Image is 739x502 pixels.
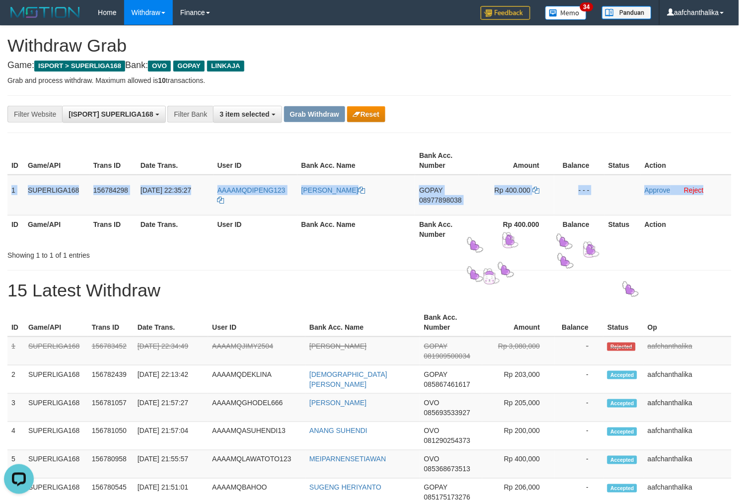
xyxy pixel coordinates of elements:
[424,399,440,407] span: OVO
[208,308,305,337] th: User ID
[424,409,470,417] span: Copy 085693533927 to clipboard
[218,186,286,194] span: AAAAMQDIPENG123
[532,186,539,194] a: Copy 400000 to clipboard
[482,394,555,422] td: Rp 205,000
[88,365,134,394] td: 156782439
[24,146,89,175] th: Game/API
[158,76,166,84] strong: 10
[88,422,134,450] td: 156781050
[607,343,635,351] span: Rejected
[88,394,134,422] td: 156781057
[207,61,244,72] span: LINKAJA
[208,337,305,365] td: AAAAMQJIMY2504
[641,146,732,175] th: Action
[482,422,555,450] td: Rp 200,000
[213,106,282,123] button: 3 item selected
[134,394,208,422] td: [DATE] 21:57:27
[415,146,479,175] th: Bank Acc. Number
[208,450,305,479] td: AAAAMQLAWATOTO123
[89,146,137,175] th: Trans ID
[284,106,345,122] button: Grab Withdraw
[602,6,652,19] img: panduan.png
[420,308,482,337] th: Bank Acc. Number
[301,186,366,194] a: [PERSON_NAME]
[69,110,153,118] span: [ISPORT] SUPERLIGA168
[309,484,381,492] a: SUGENG HERIYANTO
[479,215,554,243] th: Rp 400.000
[137,215,214,243] th: Date Trans.
[482,450,555,479] td: Rp 400,000
[24,450,88,479] td: SUPERLIGA168
[554,215,604,243] th: Balance
[173,61,205,72] span: GOPAY
[424,370,447,378] span: GOPAY
[134,308,208,337] th: Date Trans.
[88,450,134,479] td: 156780958
[89,215,137,243] th: Trans ID
[208,365,305,394] td: AAAAMQDEKLINA
[309,399,367,407] a: [PERSON_NAME]
[555,394,603,422] td: -
[555,450,603,479] td: -
[93,186,128,194] span: 156784298
[554,175,604,215] td: - - -
[424,494,470,502] span: Copy 085175173276 to clipboard
[297,215,416,243] th: Bank Acc. Name
[134,422,208,450] td: [DATE] 21:57:04
[148,61,171,72] span: OVO
[607,484,637,493] span: Accepted
[7,5,83,20] img: MOTION_logo.png
[7,394,24,422] td: 3
[7,61,732,71] h4: Game: Bank:
[684,186,704,194] a: Reject
[7,308,24,337] th: ID
[88,337,134,365] td: 156783452
[604,146,641,175] th: Status
[218,186,286,204] a: AAAAMQDIPENG123
[7,175,24,215] td: 1
[7,337,24,365] td: 1
[134,450,208,479] td: [DATE] 21:55:57
[4,4,34,34] button: Open LiveChat chat widget
[555,308,603,337] th: Balance
[607,399,637,408] span: Accepted
[7,146,24,175] th: ID
[309,427,368,435] a: ANANG SUHENDI
[424,484,447,492] span: GOPAY
[554,146,604,175] th: Balance
[134,337,208,365] td: [DATE] 22:34:49
[424,455,440,463] span: OVO
[644,308,732,337] th: Op
[309,455,386,463] a: MEIPARNENSETIAWAN
[309,370,387,388] a: [DEMOGRAPHIC_DATA][PERSON_NAME]
[297,146,416,175] th: Bank Acc. Name
[644,337,732,365] td: aafchanthalika
[88,308,134,337] th: Trans ID
[24,215,89,243] th: Game/API
[7,281,732,300] h1: 15 Latest Withdraw
[641,215,732,243] th: Action
[208,422,305,450] td: AAAAMQASUHENDI13
[415,215,479,243] th: Bank Acc. Number
[607,456,637,464] span: Accepted
[424,342,447,350] span: GOPAY
[7,215,24,243] th: ID
[644,365,732,394] td: aafchanthalika
[424,437,470,445] span: Copy 081290254373 to clipboard
[24,394,88,422] td: SUPERLIGA168
[7,106,62,123] div: Filter Website
[214,146,297,175] th: User ID
[347,106,385,122] button: Reset
[555,337,603,365] td: -
[482,365,555,394] td: Rp 203,000
[24,175,89,215] td: SUPERLIGA168
[309,342,367,350] a: [PERSON_NAME]
[482,337,555,365] td: Rp 3,080,000
[7,36,732,56] h1: Withdraw Grab
[24,337,88,365] td: SUPERLIGA168
[481,6,530,20] img: Feedback.jpg
[62,106,165,123] button: [ISPORT] SUPERLIGA168
[645,186,670,194] a: Approve
[495,186,530,194] span: Rp 400.000
[424,427,440,435] span: OVO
